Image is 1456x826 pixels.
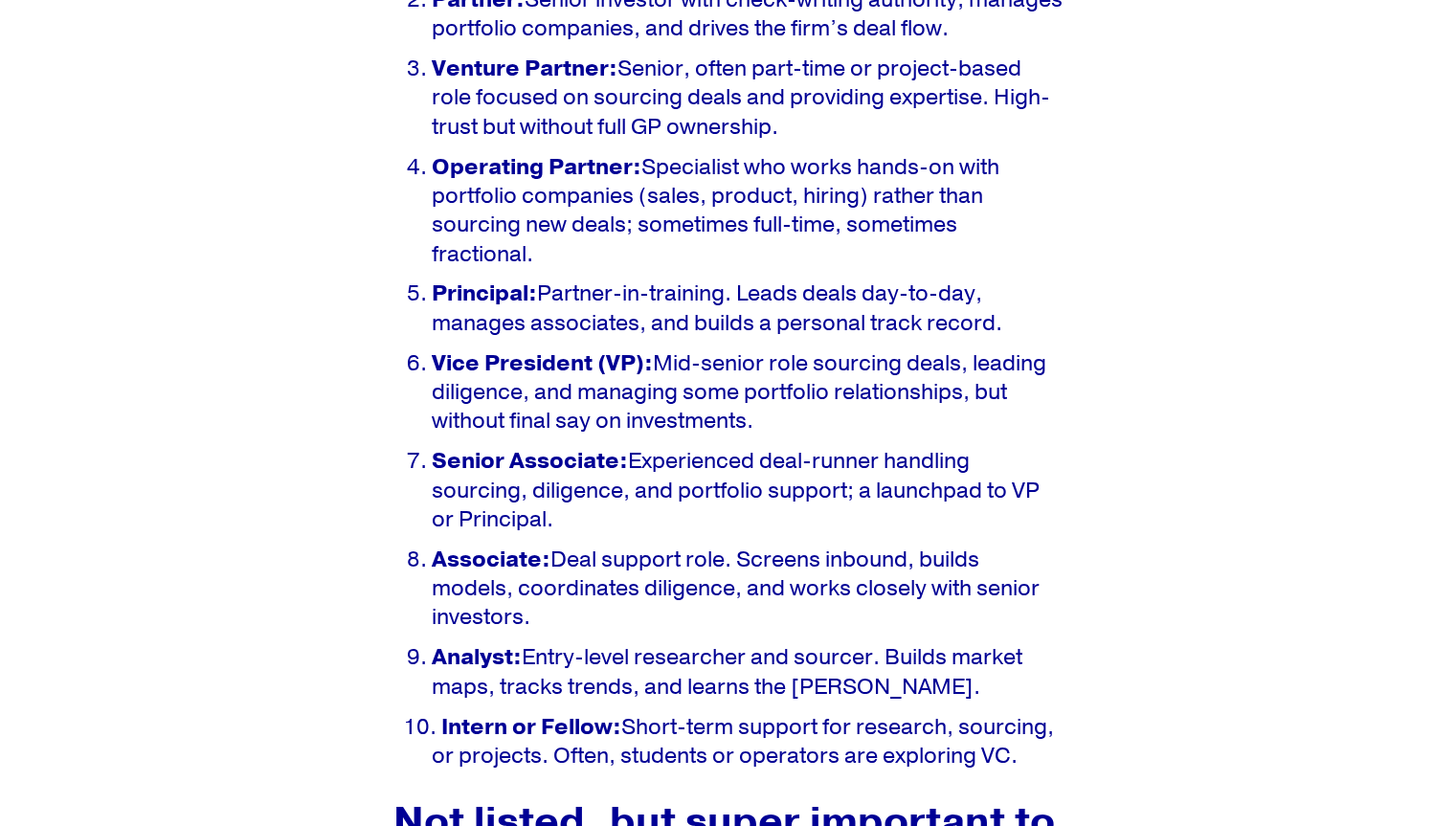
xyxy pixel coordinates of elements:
strong: Principal: [432,279,537,308]
p: Deal support role. Screens inbound, builds models, coordinates diligence, and works closely with ... [432,546,1064,633]
strong: Operating Partner: [432,153,641,182]
p: Senior, often part-time or project-based role focused on sourcing deals and providing expertise. ... [432,55,1064,142]
p: Specialist who works hands-on with portfolio companies (sales, product, hiring) rather than sourc... [432,153,1064,269]
strong: Senior Associate: [432,447,628,476]
strong: Associate: [432,546,550,574]
strong: Analyst: [432,643,522,672]
p: Entry-level researcher and sourcer. Builds market maps, tracks trends, and learns the [PERSON_NAME]. [432,643,1064,702]
p: Partner-in-training. Leads deals day-to-day, manages associates, and builds a personal track record. [432,279,1064,338]
p: Mid-senior role sourcing deals, leading diligence, and managing some portfolio relationships, but... [432,349,1064,436]
p: Experienced deal-runner handling sourcing, diligence, and portfolio support; a launchpad to VP or... [432,447,1064,534]
p: Short-term support for research, sourcing, or projects. Often, students or operators are explorin... [432,713,1064,771]
strong: Vice President (VP): [432,349,653,378]
strong: Venture Partner: [432,55,617,83]
strong: Intern or Fellow: [441,713,621,742]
